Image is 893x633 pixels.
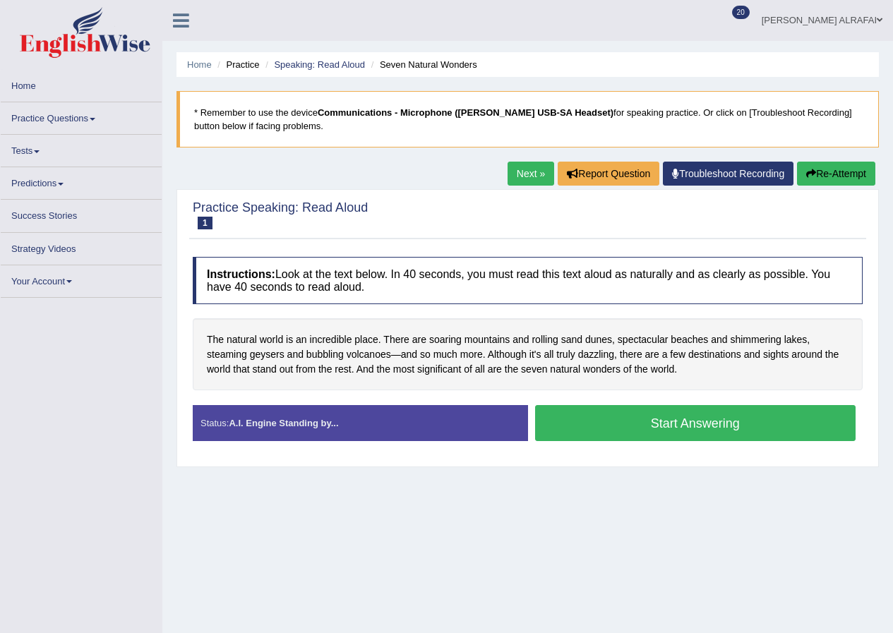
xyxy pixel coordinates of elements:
[1,70,162,97] a: Home
[1,102,162,130] a: Practice Questions
[1,233,162,260] a: Strategy Videos
[1,135,162,162] a: Tests
[207,268,275,280] b: Instructions:
[214,58,259,71] li: Practice
[193,257,863,304] h4: Look at the text below. In 40 seconds, you must read this text aloud as naturally and as clearly ...
[274,59,365,70] a: Speaking: Read Aloud
[663,162,793,186] a: Troubleshoot Recording
[508,162,554,186] a: Next »
[558,162,659,186] button: Report Question
[176,91,879,147] blockquote: * Remember to use the device for speaking practice. Or click on [Troubleshoot Recording] button b...
[535,405,856,441] button: Start Answering
[193,318,863,390] div: The natural world is an incredible place. There are soaring mountains and rolling sand dunes, spe...
[1,265,162,293] a: Your Account
[732,6,750,19] span: 20
[193,405,528,441] div: Status:
[229,418,338,428] strong: A.I. Engine Standing by...
[1,167,162,195] a: Predictions
[368,58,477,71] li: Seven Natural Wonders
[1,200,162,227] a: Success Stories
[187,59,212,70] a: Home
[797,162,875,186] button: Re-Attempt
[193,201,368,229] h2: Practice Speaking: Read Aloud
[198,217,212,229] span: 1
[318,107,613,118] b: Communications - Microphone ([PERSON_NAME] USB-SA Headset)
